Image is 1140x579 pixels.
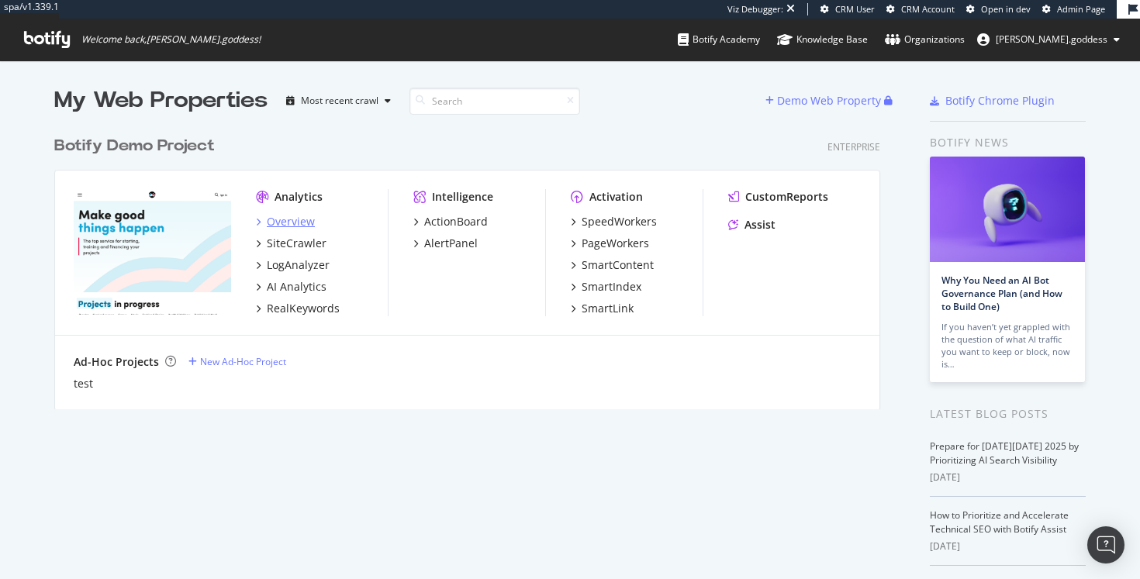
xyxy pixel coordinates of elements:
span: Welcome back, [PERSON_NAME].goddess ! [81,33,261,46]
a: ActionBoard [413,214,488,229]
span: ilana.goddess [996,33,1107,46]
a: test [74,376,93,391]
div: AlertPanel [424,236,478,251]
input: Search [409,88,580,115]
a: Botify Academy [678,19,760,60]
a: CRM User [820,3,875,16]
div: SiteCrawler [267,236,326,251]
div: Intelligence [432,189,493,205]
div: SmartIndex [582,279,641,295]
a: Why You Need an AI Bot Governance Plan (and How to Build One) [941,274,1062,313]
div: Viz Debugger: [727,3,783,16]
div: Botify news [930,134,1086,151]
a: Botify Demo Project [54,135,221,157]
div: Enterprise [827,140,880,153]
a: Demo Web Property [765,94,884,107]
span: CRM Account [901,3,955,15]
a: New Ad-Hoc Project [188,355,286,368]
div: Assist [744,217,776,233]
div: My Web Properties [54,85,268,116]
a: CRM Account [886,3,955,16]
a: CustomReports [728,189,828,205]
span: Admin Page [1057,3,1105,15]
div: New Ad-Hoc Project [200,355,286,368]
button: [PERSON_NAME].goddess [965,27,1132,52]
div: CustomReports [745,189,828,205]
a: SmartIndex [571,279,641,295]
a: Admin Page [1042,3,1105,16]
a: SiteCrawler [256,236,326,251]
button: Demo Web Property [765,88,884,113]
button: Most recent crawl [280,88,397,113]
a: AlertPanel [413,236,478,251]
div: ActionBoard [424,214,488,229]
div: Open Intercom Messenger [1087,526,1124,563]
a: Knowledge Base [777,19,868,60]
div: If you haven’t yet grappled with the question of what AI traffic you want to keep or block, now is… [941,321,1073,370]
div: Analytics [275,189,323,205]
div: [DATE] [930,539,1086,553]
a: Open in dev [966,3,1031,16]
div: SmartLink [582,301,634,316]
a: How to Prioritize and Accelerate Technical SEO with Botify Assist [930,508,1069,536]
div: Organizations [885,32,965,47]
div: Most recent crawl [301,96,378,105]
div: [DATE] [930,470,1086,484]
a: SmartContent [571,257,654,273]
div: Activation [589,189,643,205]
img: ulule.com [74,189,231,315]
div: grid [54,116,893,409]
a: AI Analytics [256,279,326,295]
a: LogAnalyzer [256,257,330,273]
div: Ad-Hoc Projects [74,354,159,370]
a: SpeedWorkers [571,214,657,229]
div: Demo Web Property [777,93,881,109]
div: Botify Demo Project [54,135,215,157]
a: Assist [728,217,776,233]
span: CRM User [835,3,875,15]
div: Knowledge Base [777,32,868,47]
a: SmartLink [571,301,634,316]
div: SmartContent [582,257,654,273]
div: PageWorkers [582,236,649,251]
a: PageWorkers [571,236,649,251]
img: Why You Need an AI Bot Governance Plan (and How to Build One) [930,157,1085,262]
div: LogAnalyzer [267,257,330,273]
div: AI Analytics [267,279,326,295]
div: Botify Academy [678,32,760,47]
div: SpeedWorkers [582,214,657,229]
div: Overview [267,214,315,229]
div: Latest Blog Posts [930,405,1086,422]
span: Open in dev [981,3,1031,15]
a: RealKeywords [256,301,340,316]
a: Botify Chrome Plugin [930,93,1055,109]
a: Overview [256,214,315,229]
div: RealKeywords [267,301,340,316]
a: Prepare for [DATE][DATE] 2025 by Prioritizing AI Search Visibility [930,439,1079,467]
div: Botify Chrome Plugin [945,93,1055,109]
a: Organizations [885,19,965,60]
